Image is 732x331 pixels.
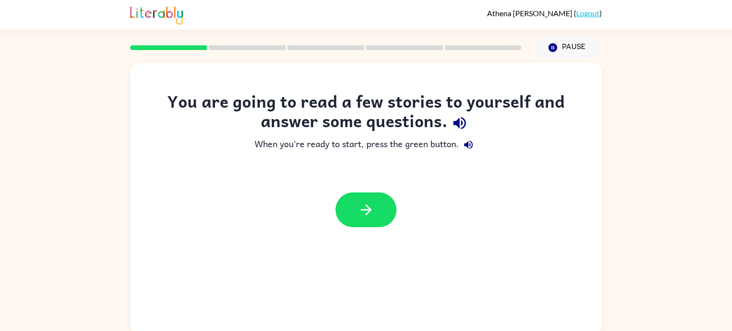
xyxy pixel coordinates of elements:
img: Literably [130,4,183,25]
div: ( ) [487,9,602,18]
button: Pause [533,37,602,59]
div: When you're ready to start, press the green button. [149,135,583,154]
div: You are going to read a few stories to yourself and answer some questions. [149,91,583,135]
span: Athena [PERSON_NAME] [487,9,574,18]
a: Logout [576,9,600,18]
